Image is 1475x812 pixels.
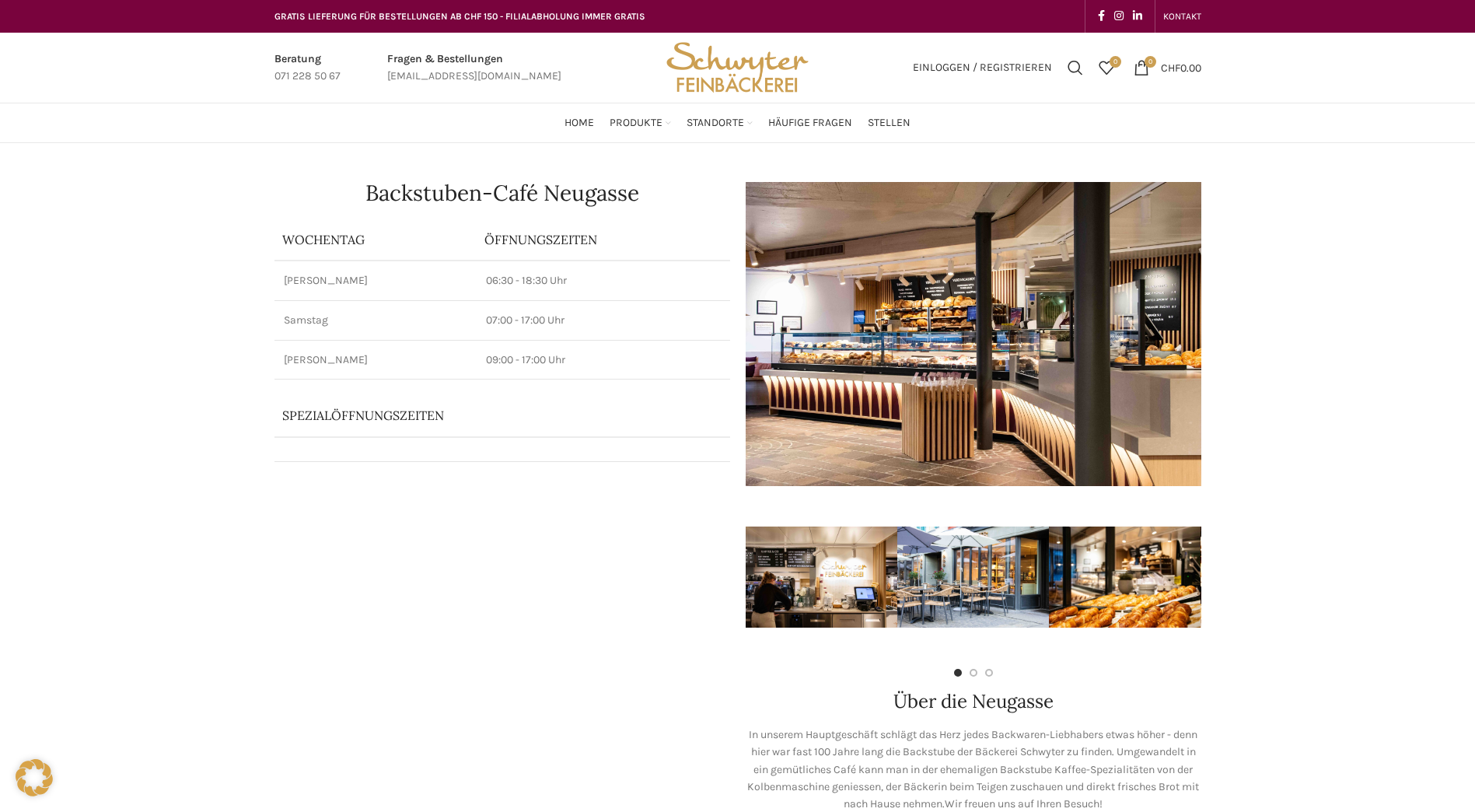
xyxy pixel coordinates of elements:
p: Samstag [284,313,467,328]
bdi: 0.00 [1161,61,1201,74]
a: Infobox link [387,51,561,86]
a: Stellen [868,107,911,138]
a: KONTAKT [1163,1,1201,32]
img: schwyter-10 [1201,527,1352,628]
span: 0 [1110,56,1121,68]
h2: Über die Neugasse [746,692,1201,711]
span: Einloggen / Registrieren [913,62,1052,73]
div: 4 / 7 [1201,502,1352,653]
li: Go to slide 2 [970,669,977,677]
a: Linkedin social link [1128,5,1147,27]
p: 06:30 - 18:30 Uhr [486,273,721,289]
p: Spezialöffnungszeiten [282,407,679,424]
li: Go to slide 1 [954,669,962,677]
div: Meine Wunschliste [1091,52,1122,83]
p: Wochentag [282,231,469,248]
p: ÖFFNUNGSZEITEN [484,231,722,248]
span: Häufige Fragen [768,116,852,131]
span: Home [564,116,594,131]
div: 2 / 7 [897,502,1049,653]
div: Main navigation [267,107,1209,138]
span: Produkte [610,116,662,131]
a: Häufige Fragen [768,107,852,138]
span: KONTAKT [1163,11,1201,22]
span: CHF [1161,61,1180,74]
p: 09:00 - 17:00 Uhr [486,352,721,368]
a: Home [564,107,594,138]
img: schwyter-61 [897,527,1049,628]
p: [PERSON_NAME] [284,273,467,289]
a: Infobox link [274,51,341,86]
a: Instagram social link [1110,5,1128,27]
a: Facebook social link [1093,5,1110,27]
p: 07:00 - 17:00 Uhr [486,313,721,328]
span: Wir freuen uns auf Ihren Besuch! [945,797,1103,810]
span: Stellen [868,116,911,131]
img: schwyter-17 [746,527,897,628]
span: 0 [1145,56,1156,68]
div: 1 / 7 [746,502,897,653]
a: 0 [1091,52,1122,83]
a: Site logo [661,60,813,73]
h1: Backstuben-Café Neugasse [274,182,730,204]
a: Produkte [610,107,671,138]
span: GRATIS LIEFERUNG FÜR BESTELLUNGEN AB CHF 150 - FILIALABHOLUNG IMMER GRATIS [274,11,645,22]
div: 3 / 7 [1049,502,1201,653]
a: 0 CHF0.00 [1126,52,1209,83]
a: Suchen [1060,52,1091,83]
a: Einloggen / Registrieren [905,52,1060,83]
div: Secondary navigation [1155,1,1209,32]
img: Bäckerei Schwyter [661,33,813,103]
span: Standorte [687,116,744,131]
p: [PERSON_NAME] [284,352,467,368]
a: Standorte [687,107,753,138]
li: Go to slide 3 [985,669,993,677]
img: schwyter-12 [1049,527,1201,628]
